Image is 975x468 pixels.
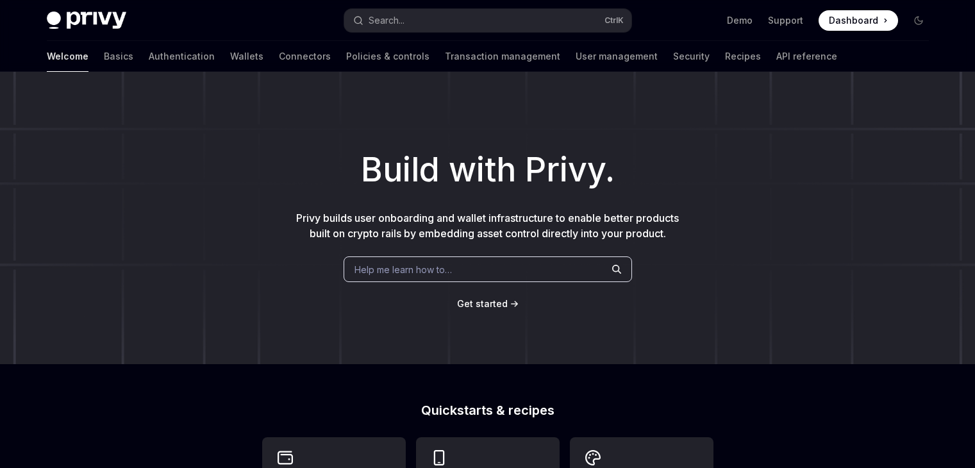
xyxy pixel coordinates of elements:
[768,14,803,27] a: Support
[21,145,954,195] h1: Build with Privy.
[457,297,508,310] a: Get started
[673,41,710,72] a: Security
[149,41,215,72] a: Authentication
[296,212,679,240] span: Privy builds user onboarding and wallet infrastructure to enable better products built on crypto ...
[47,41,88,72] a: Welcome
[262,404,713,417] h2: Quickstarts & recipes
[230,41,263,72] a: Wallets
[279,41,331,72] a: Connectors
[727,14,753,27] a: Demo
[457,298,508,309] span: Get started
[445,41,560,72] a: Transaction management
[829,14,878,27] span: Dashboard
[47,12,126,29] img: dark logo
[604,15,624,26] span: Ctrl K
[819,10,898,31] a: Dashboard
[369,13,404,28] div: Search...
[346,41,429,72] a: Policies & controls
[354,263,452,276] span: Help me learn how to…
[576,41,658,72] a: User management
[908,10,929,31] button: Toggle dark mode
[725,41,761,72] a: Recipes
[776,41,837,72] a: API reference
[104,41,133,72] a: Basics
[344,9,631,32] button: Search...CtrlK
